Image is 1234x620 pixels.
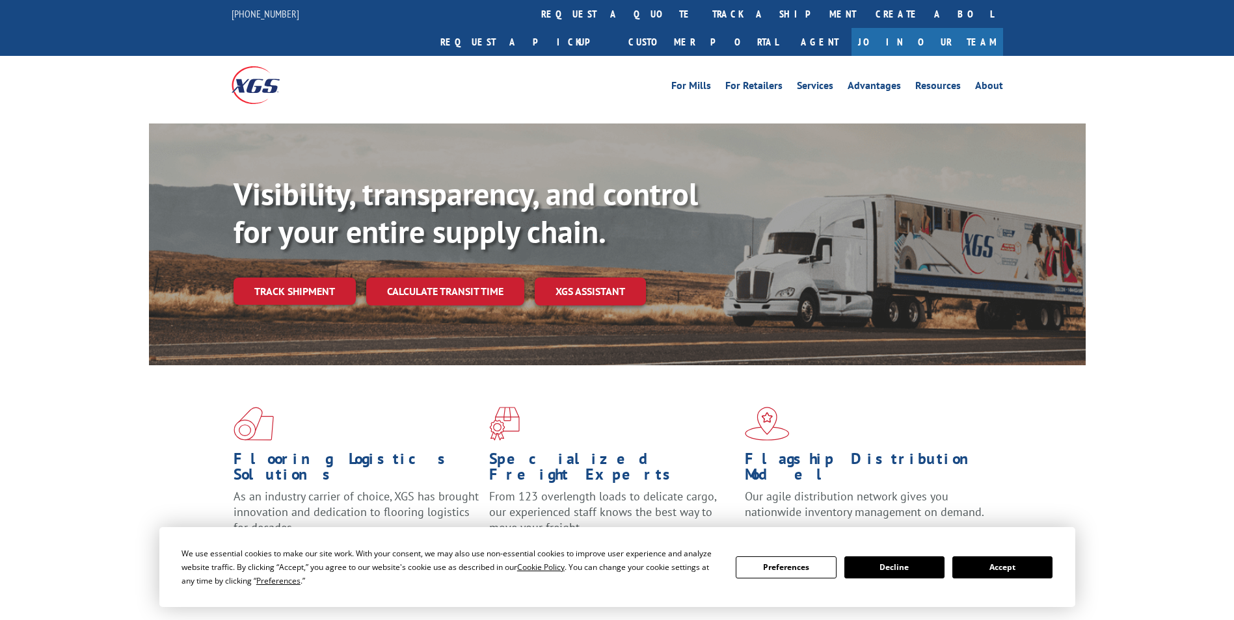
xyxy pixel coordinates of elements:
div: Cookie Consent Prompt [159,527,1075,607]
a: XGS ASSISTANT [535,278,646,305]
a: For Retailers [725,81,783,95]
a: Join Our Team [852,28,1003,56]
a: About [975,81,1003,95]
a: Agent [788,28,852,56]
button: Preferences [736,556,836,578]
span: Preferences [256,575,301,586]
a: Advantages [848,81,901,95]
a: Services [797,81,833,95]
p: From 123 overlength loads to delicate cargo, our experienced staff knows the best way to move you... [489,489,735,547]
a: Track shipment [234,278,356,305]
span: As an industry carrier of choice, XGS has brought innovation and dedication to flooring logistics... [234,489,479,535]
a: Request a pickup [431,28,619,56]
img: xgs-icon-focused-on-flooring-red [489,407,520,441]
a: [PHONE_NUMBER] [232,7,299,20]
h1: Specialized Freight Experts [489,451,735,489]
span: Our agile distribution network gives you nationwide inventory management on demand. [745,489,984,519]
img: xgs-icon-flagship-distribution-model-red [745,407,790,441]
h1: Flagship Distribution Model [745,451,991,489]
a: Resources [915,81,961,95]
a: Customer Portal [619,28,788,56]
button: Accept [952,556,1053,578]
a: For Mills [671,81,711,95]
a: Calculate transit time [366,278,524,305]
h1: Flooring Logistics Solutions [234,451,479,489]
button: Decline [844,556,945,578]
b: Visibility, transparency, and control for your entire supply chain. [234,174,698,252]
span: Cookie Policy [517,562,565,573]
img: xgs-icon-total-supply-chain-intelligence-red [234,407,274,441]
div: We use essential cookies to make our site work. With your consent, we may also use non-essential ... [181,547,720,588]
